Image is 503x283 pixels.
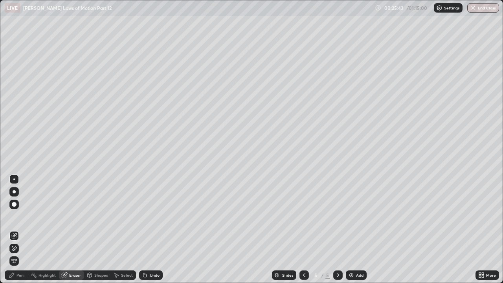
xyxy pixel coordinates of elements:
div: Undo [150,273,160,277]
button: End Class [467,3,499,13]
div: Highlight [39,273,56,277]
div: Slides [282,273,293,277]
p: Settings [444,6,459,10]
img: add-slide-button [348,272,354,278]
div: Eraser [69,273,81,277]
img: end-class-cross [470,5,476,11]
span: Erase all [10,259,18,263]
p: [PERSON_NAME] Laws of Motion Part 12 [23,5,112,11]
div: More [486,273,496,277]
div: Select [121,273,133,277]
div: Shapes [94,273,108,277]
div: Pen [17,273,24,277]
div: / [321,273,324,277]
div: 5 [325,272,330,279]
div: 5 [312,273,320,277]
div: Add [356,273,363,277]
p: LIVE [7,5,18,11]
img: class-settings-icons [436,5,442,11]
